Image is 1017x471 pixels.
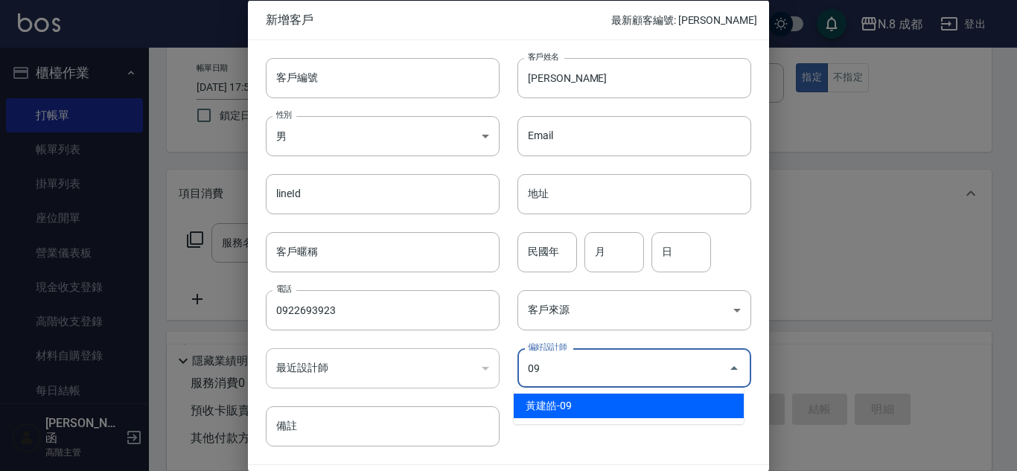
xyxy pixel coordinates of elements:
[528,342,567,353] label: 偏好設計師
[276,283,292,295] label: 電話
[276,109,292,120] label: 性別
[514,394,744,418] li: 黃建皓-09
[722,356,746,379] button: Close
[266,115,500,156] div: 男
[266,12,611,27] span: 新增客戶
[528,51,559,62] label: 客戶姓名
[611,12,757,28] p: 最新顧客編號: [PERSON_NAME]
